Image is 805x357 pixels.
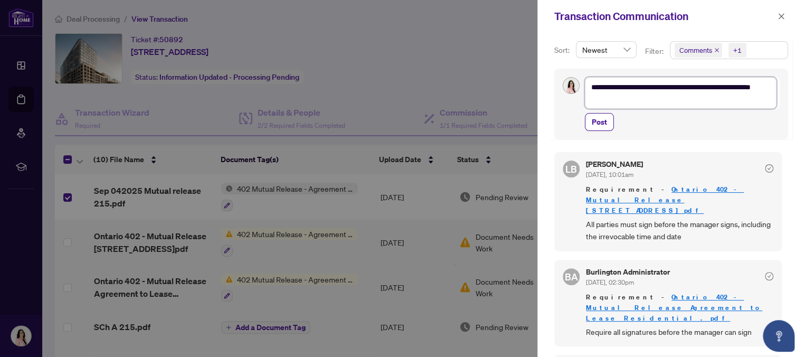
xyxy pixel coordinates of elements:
span: LB [565,162,577,176]
span: check-circle [765,272,773,280]
span: [DATE], 10:01am [586,171,633,178]
span: BA [565,269,578,284]
span: Post [592,114,607,130]
span: Requirement - [586,292,773,324]
h5: Burlington Administrator [586,268,670,276]
button: Open asap [763,320,794,352]
div: +1 [733,45,742,55]
span: Newest [582,42,630,58]
span: close [714,48,719,53]
h5: [PERSON_NAME] [586,161,643,168]
p: Sort: [554,44,572,56]
span: Requirement - [586,184,773,216]
button: Post [585,113,614,131]
span: [DATE], 02:30pm [586,278,634,286]
span: close [778,13,785,20]
a: Ontario 402 - Mutual Release Agreement to Lease Residential.pdf [586,293,762,323]
div: Transaction Communication [554,8,774,24]
img: Profile Icon [563,78,579,93]
span: Comments [679,45,712,55]
a: Ontario 402 - Mutual Release [STREET_ADDRESS]pdf [586,185,744,215]
p: Filter: [645,45,665,57]
span: Comments [675,43,722,58]
span: Require all signatures before the manager can sign [586,326,773,338]
span: check-circle [765,164,773,173]
span: All parties must sign before the manager signs, including the irrevocable time and date [586,218,773,243]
